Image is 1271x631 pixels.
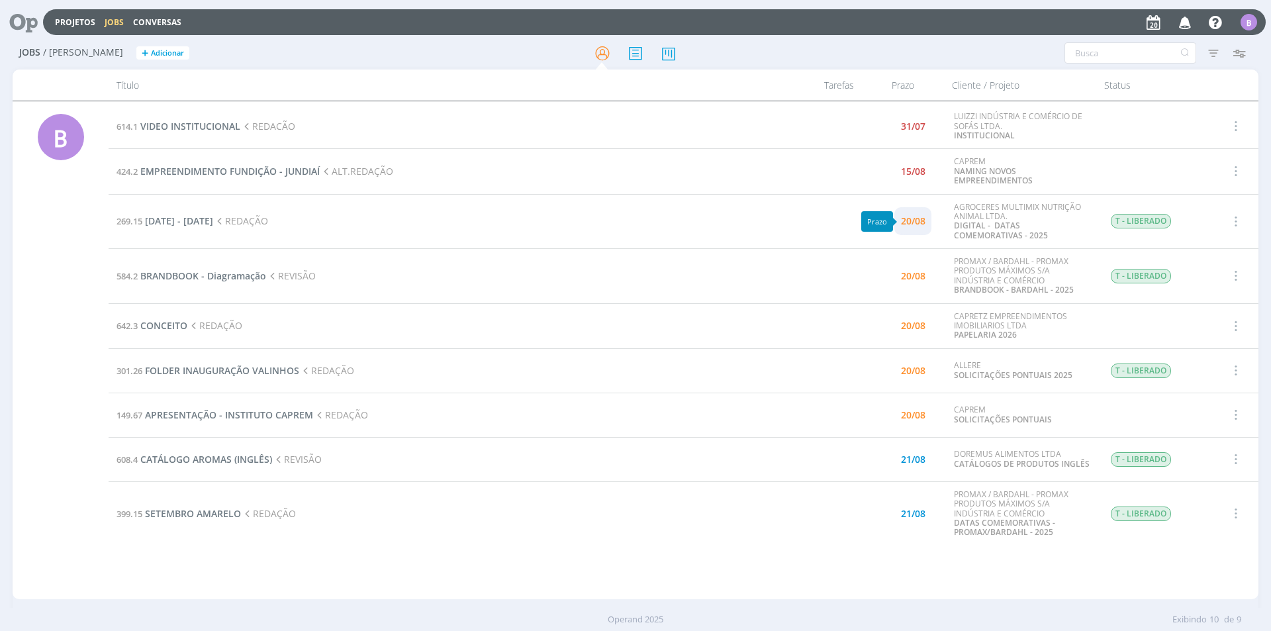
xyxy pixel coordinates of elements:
div: 20/08 [901,366,925,375]
button: Jobs [101,17,128,28]
div: 15/08 [901,167,925,176]
div: Título [109,70,782,101]
button: Projetos [51,17,99,28]
span: APRESENTAÇÃO - INSTITUTO CAPREM [145,409,313,421]
div: AGROCERES MULTIMIX NUTRIÇÃO ANIMAL LTDA. [954,203,1090,241]
div: Prazo [861,211,893,232]
span: 269.15 [117,215,142,227]
span: 399.15 [117,508,142,520]
a: BRANDBOOK - BARDAHL - 2025 [954,284,1074,295]
a: Projetos [55,17,95,28]
button: +Adicionar [136,46,189,60]
span: BRANDBOOK - Diagramação [140,269,266,282]
span: CATÁLOGO AROMAS (INGLÊS) [140,453,272,465]
div: Prazo [862,70,944,101]
div: PROMAX / BARDAHL - PROMAX PRODUTOS MÁXIMOS S/A INDÚSTRIA E COMÉRCIO [954,490,1090,538]
a: NAMING NOVOS EMPREENDIMENTOS [954,166,1033,186]
span: Exibindo [1172,613,1207,626]
a: DIGITAL - DATAS COMEMORATIVAS - 2025 [954,220,1048,240]
span: T - LIBERADO [1111,507,1171,521]
div: 20/08 [901,217,925,226]
div: LUIZZI INDÚSTRIA E COMÉRCIO DE SOFÁS LTDA. [954,112,1090,140]
a: 424.2EMPREENDIMENTO FUNDIÇÃO - JUNDIAÍ [117,165,320,177]
div: CAPREM [954,157,1090,185]
a: 608.4CATÁLOGO AROMAS (INGLÊS) [117,453,272,465]
div: ALLERE [954,361,1090,380]
span: FOLDER INAUGURAÇÃO VALINHOS [145,364,299,377]
span: T - LIBERADO [1111,214,1171,228]
span: 642.3 [117,320,138,332]
span: 10 [1209,613,1219,626]
div: 20/08 [901,411,925,420]
span: 614.1 [117,121,138,132]
div: CAPRETZ EMPREENDIMENTOS IMOBILIARIOS LTDA [954,312,1090,340]
span: T - LIBERADO [1111,269,1171,283]
span: 424.2 [117,166,138,177]
div: 21/08 [901,509,925,518]
span: REDAÇÃO [299,364,354,377]
span: / [PERSON_NAME] [43,47,123,58]
div: 21/08 [901,455,925,464]
span: 301.26 [117,365,142,377]
div: Cliente / Projeto [944,70,1096,101]
div: 31/07 [901,122,925,131]
a: 614.1VIDEO INSTITUCIONAL [117,120,240,132]
div: CAPREM [954,405,1090,424]
a: 642.3CONCEITO [117,319,187,332]
span: CONCEITO [140,319,187,332]
div: PROMAX / BARDAHL - PROMAX PRODUTOS MÁXIMOS S/A INDÚSTRIA E COMÉRCIO [954,257,1090,295]
span: 608.4 [117,454,138,465]
div: B [38,114,84,160]
span: REDAÇÃO [213,215,268,227]
span: 149.67 [117,409,142,421]
button: B [1240,11,1258,34]
div: 20/08 [901,271,925,281]
span: Adicionar [151,49,184,58]
a: INSTITUCIONAL [954,130,1015,141]
span: REVISÃO [272,453,322,465]
a: 269.15[DATE] - [DATE] [117,215,213,227]
span: VIDEO INSTITUCIONAL [140,120,240,132]
a: 399.15SETEMBRO AMARELO [117,507,241,520]
span: [DATE] - [DATE] [145,215,213,227]
button: Conversas [129,17,185,28]
span: de [1224,613,1234,626]
span: REVISÃO [266,269,316,282]
span: REDAÇÃO [241,507,296,520]
a: DATAS COMEMORATIVAS - PROMAX/BARDAHL - 2025 [954,517,1055,538]
span: REDAÇÃO [313,409,368,421]
a: 149.67APRESENTAÇÃO - INSTITUTO CAPREM [117,409,313,421]
span: Jobs [19,47,40,58]
input: Busca [1064,42,1196,64]
span: T - LIBERADO [1111,452,1171,467]
a: 584.2BRANDBOOK - Diagramação [117,269,266,282]
span: ALT.REDAÇÃO [320,165,393,177]
span: REDAÇÃO [187,319,242,332]
div: DOREMUS ALIMENTOS LTDA [954,450,1090,469]
a: SOLICITAÇÕES PONTUAIS [954,414,1052,425]
div: 20/08 [901,321,925,330]
a: PAPELARIA 2026 [954,329,1017,340]
div: B [1241,14,1257,30]
a: CATÁLOGOS DE PRODUTOS INGLÊS [954,458,1090,469]
span: SETEMBRO AMARELO [145,507,241,520]
a: Conversas [133,17,181,28]
span: 9 [1237,613,1241,626]
div: Status [1096,70,1209,101]
span: 584.2 [117,270,138,282]
a: SOLICITAÇÕES PONTUAIS 2025 [954,369,1072,381]
span: REDACÃO [240,120,295,132]
span: T - LIBERADO [1111,364,1171,378]
div: Tarefas [782,70,862,101]
a: Jobs [105,17,124,28]
span: + [142,46,148,60]
span: EMPREENDIMENTO FUNDIÇÃO - JUNDIAÍ [140,165,320,177]
a: 301.26FOLDER INAUGURAÇÃO VALINHOS [117,364,299,377]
